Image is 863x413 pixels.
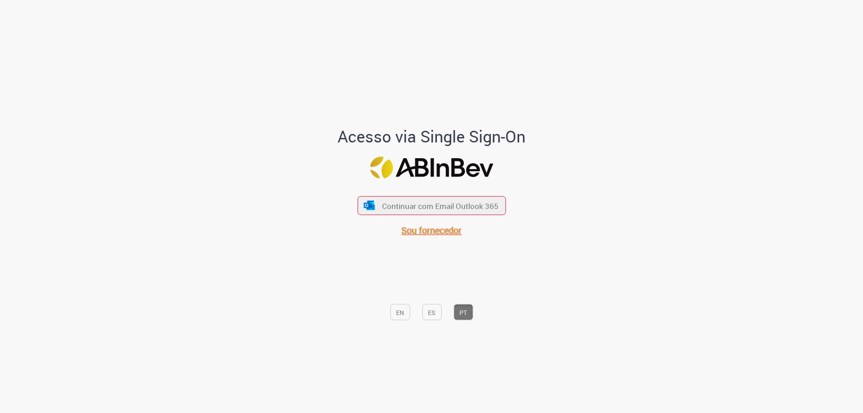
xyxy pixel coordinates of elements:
button: EN [390,304,410,320]
font: PT [459,308,467,317]
font: Acesso via Single Sign-On [338,126,525,147]
font: EN [396,308,404,317]
a: Sou fornecedor [401,225,462,237]
font: Continuar com Email Outlook 365 [382,201,498,211]
button: ícone Azure/Microsoft 360 Continuar com Email Outlook 365 [357,196,506,215]
font: ES [428,308,436,317]
img: ícone Azure/Microsoft 360 [363,200,376,210]
img: Logotipo da ABInBev [370,156,493,178]
button: ES [422,304,441,320]
button: PT [454,304,473,320]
